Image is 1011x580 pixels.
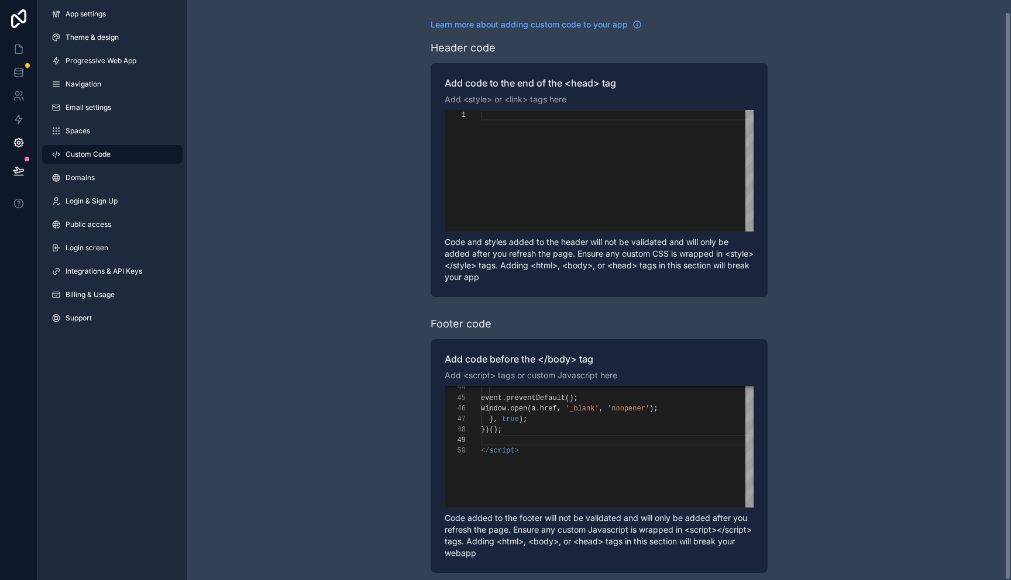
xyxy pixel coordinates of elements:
[502,415,519,423] span: true
[481,110,482,120] textarea: Editor content;Press Alt+F1 for Accessibility Options.
[649,405,658,413] span: );
[66,33,119,42] span: Theme & design
[531,405,535,413] span: a
[42,262,183,281] a: Integrations & API Keys
[445,77,754,89] label: Add code to the end of the <head> tag
[506,394,565,402] span: preventDefault
[42,168,183,187] a: Domains
[431,316,491,332] div: Footer code
[66,150,111,159] span: Custom Code
[510,405,527,413] span: open
[66,56,136,65] span: Progressive Web App
[599,405,603,413] span: ,
[66,9,106,19] span: App settings
[445,446,466,456] div: 50
[42,5,183,23] a: App settings
[66,290,115,299] span: Billing & Usage
[42,309,183,327] a: Support
[565,405,599,413] span: '_blank'
[481,447,489,455] span: </
[489,447,514,455] span: script
[481,405,506,413] span: window
[445,353,754,365] label: Add code before the </body> tag
[445,393,466,403] div: 45
[445,94,754,105] p: Add <style> or <link> tags here
[502,394,506,402] span: .
[42,145,183,164] a: Custom Code
[445,512,754,559] p: Code added to the footer will not be validated and will only be added after you refresh the page....
[489,415,497,423] span: },
[445,424,466,435] div: 48
[42,122,183,140] a: Spaces
[42,192,183,210] a: Login & Sign Up
[515,447,519,455] span: >
[66,80,101,89] span: Navigation
[66,196,118,206] span: Login & Sign Up
[565,394,578,402] span: ();
[431,40,496,56] div: Header code
[42,239,183,257] a: Login screen
[431,19,628,30] span: Learn more about adding custom code to your app
[42,51,183,70] a: Progressive Web App
[66,126,90,136] span: Spaces
[445,370,754,381] p: Add <script> tags or custom Javascript here
[536,405,540,413] span: .
[66,267,142,276] span: Integrations & API Keys
[42,28,183,47] a: Theme & design
[42,98,183,117] a: Email settings
[445,414,466,424] div: 47
[445,236,754,283] p: Code and styles added to the header will not be validated and will only be added after you refres...
[527,405,531,413] span: (
[445,435,466,446] div: 49
[66,103,111,112] span: Email settings
[506,405,510,413] span: .
[481,394,502,402] span: event
[445,403,466,414] div: 46
[66,313,92,323] span: Support
[519,415,527,423] span: );
[557,405,561,413] span: ,
[607,405,649,413] span: 'noopener'
[42,285,183,304] a: Billing & Usage
[431,19,642,30] a: Learn more about adding custom code to your app
[481,426,502,434] span: })();
[42,215,183,234] a: Public access
[66,173,95,182] span: Domains
[66,243,108,253] span: Login screen
[540,405,557,413] span: href
[445,110,466,120] div: 1
[42,75,183,94] a: Navigation
[481,435,482,446] textarea: Editor content;Press Alt+F1 for Accessibility Options.
[66,220,111,229] span: Public access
